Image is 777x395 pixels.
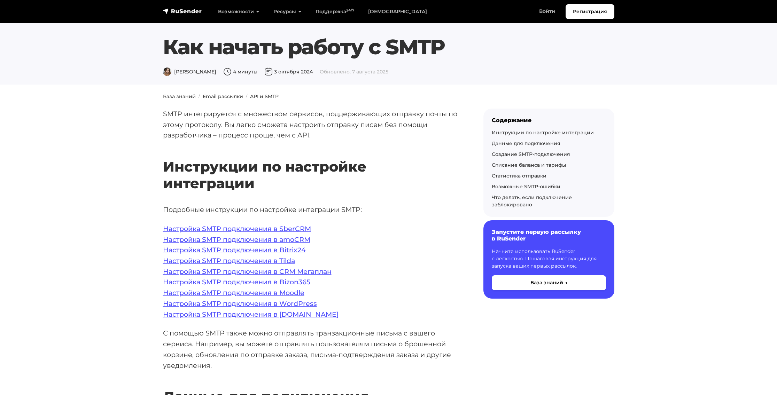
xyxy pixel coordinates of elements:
h1: Как начать работу с SMTP [163,34,614,60]
span: 4 минуты [223,69,257,75]
h6: Запустите первую рассылку в RuSender [492,229,606,242]
a: Возможные SMTP-ошибки [492,183,560,190]
a: Настройка SMTP подключения в WordPress [163,299,317,308]
img: RuSender [163,8,202,15]
a: База знаний [163,93,196,100]
img: Дата публикации [264,68,273,76]
a: Инструкции по настройке интеграции [492,129,594,136]
a: Регистрация [566,4,614,19]
a: [DEMOGRAPHIC_DATA] [361,5,434,19]
a: API и SMTP [250,93,279,100]
a: Настройка SMTP подключения в [DOMAIN_NAME] [163,310,339,318]
a: Статистика отправки [492,173,546,179]
a: Настройка SMTP подключения в Bizon365 [163,278,310,286]
a: Запустите первую рассылку в RuSender Начните использовать RuSender с легкостью. Пошаговая инструк... [483,220,614,298]
div: Содержание [492,117,606,124]
p: SMTP интегрируется с множеством сервисов, поддерживающих отправку почты по этому протоколу. Вы ле... [163,109,461,141]
img: Время чтения [223,68,232,76]
h2: Инструкции по настройке интеграции [163,138,461,192]
span: [PERSON_NAME] [163,69,216,75]
a: Email рассылки [203,93,243,100]
a: Списание баланса и тарифы [492,162,566,168]
span: Обновлено: 7 августа 2025 [320,69,388,75]
a: Создание SMTP-подключения [492,151,570,157]
a: Настройка SMTP подключения в SberCRM [163,224,311,233]
a: Поддержка24/7 [309,5,361,19]
a: Что делать, если подключение заблокировано [492,194,572,208]
nav: breadcrumb [159,93,619,100]
button: База знаний → [492,275,606,290]
a: Настройка SMTP подключения в Bitrix24 [163,246,306,254]
p: Подробные инструкции по настройке интеграции SMTP: [163,204,461,215]
a: Настройка SMTP подключения в CRM Мегаплан [163,267,332,276]
p: Начните использовать RuSender с легкостью. Пошаговая инструкция для запуска ваших первых рассылок. [492,248,606,270]
a: Настройка SMTP подключения в amoCRM [163,235,310,244]
a: Возможности [211,5,266,19]
a: Ресурсы [266,5,309,19]
span: 3 октября 2024 [264,69,313,75]
p: С помощью SMTP также можно отправлять транзакционные письма с вашего сервиса. Например, вы можете... [163,328,461,371]
sup: 24/7 [346,8,354,13]
a: Войти [532,4,562,18]
a: Настройка SMTP подключения в Moodle [163,289,304,297]
a: Данные для подключения [492,140,560,147]
a: Настройка SMTP подключения в Tilda [163,256,295,265]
